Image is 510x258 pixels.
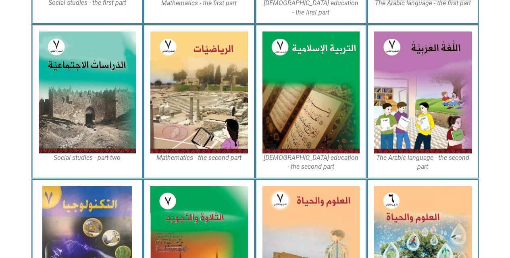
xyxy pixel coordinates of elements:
[54,154,121,162] font: Social studies - part two
[374,31,472,153] img: Arabic7B
[262,31,360,153] img: Islamic7B
[376,154,469,170] font: The Arabic language - the second part
[150,31,248,153] img: Math7B
[264,154,358,170] font: [DEMOGRAPHIC_DATA] education - the second part
[156,154,241,162] font: Mathematics - the second part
